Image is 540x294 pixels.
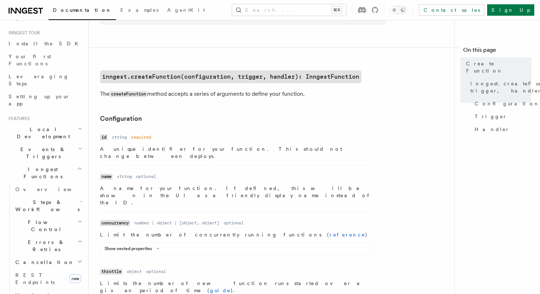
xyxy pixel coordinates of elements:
a: Documentation [49,2,116,20]
span: Features [6,116,30,121]
span: Trigger [475,113,507,120]
code: concurrency [100,220,130,226]
a: Sign Up [487,4,534,16]
a: AgentKit [163,2,209,19]
span: Local Development [6,126,78,140]
dd: string [117,174,132,179]
a: Configuration [472,97,531,110]
a: Configuration [100,114,142,124]
code: throttle [100,269,122,275]
dd: object [127,269,142,274]
button: Local Development [6,123,84,143]
a: Leveraging Steps [6,70,84,90]
code: id [100,134,107,140]
code: name [100,174,112,180]
span: Flow Control [12,219,77,233]
button: Show nested properties [105,246,162,251]
a: Your first Functions [6,50,84,70]
button: Events & Triggers [6,143,84,163]
a: Install the SDK [6,37,84,50]
a: Contact sales [419,4,484,16]
span: Inngest tour [6,30,40,36]
span: Leveraging Steps [9,74,69,86]
button: Flow Control [12,216,84,236]
a: Trigger [472,110,531,123]
p: A name for your function. If defined, this will be shown in the UI as a friendly display name ins... [100,185,374,206]
a: Overview [12,183,84,196]
span: Documentation [53,7,112,13]
button: Errors & Retries [12,236,84,256]
button: Steps & Workflows [12,196,84,216]
span: Install the SDK [9,41,82,46]
span: Events & Triggers [6,146,78,160]
a: Setting up your app [6,90,84,110]
button: Cancellation [12,256,84,269]
span: Steps & Workflows [12,199,80,213]
a: REST Endpointsnew [12,269,84,289]
code: createFunction [110,91,147,97]
dd: number | object | [object, object] [134,220,219,226]
a: Examples [116,2,163,19]
a: inngest.createFunction(configuration, trigger, handler): InngestFunction [100,70,361,83]
a: Handler [472,123,531,136]
span: Configuration [475,100,540,107]
dd: optional [136,174,156,179]
kbd: ⌘K [332,6,342,14]
button: Inngest Functions [6,163,84,183]
span: Cancellation [12,259,74,266]
dd: required [131,134,151,140]
span: AgentKit [167,7,205,13]
span: Inngest Functions [6,166,77,180]
a: guide [210,288,231,293]
p: Limit the number of concurrently running functions ( ) [100,231,374,238]
a: reference [330,232,365,238]
span: Examples [120,7,159,13]
span: Overview [15,186,89,192]
span: Errors & Retries [12,239,77,253]
a: Create Function [463,57,531,77]
dd: string [112,134,127,140]
a: inngest.createFunction(configuration, trigger, handler): InngestFunction [467,77,531,97]
span: Create Function [466,60,531,74]
dd: optional [224,220,244,226]
p: The method accepts a series of arguments to define your function. [100,89,386,99]
span: new [69,274,81,283]
p: Limits the number of new function runs started over a given period of time ( ). [100,280,374,294]
dd: optional [146,269,166,274]
p: A unique identifier for your function. This should not change between deploys. [100,145,374,160]
span: Your first Functions [9,54,51,66]
span: REST Endpoints [15,272,55,285]
span: Handler [475,126,510,133]
span: Setting up your app [9,94,70,106]
button: Toggle dark mode [390,6,407,14]
button: Search...⌘K [232,4,346,16]
h4: On this page [463,46,531,57]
